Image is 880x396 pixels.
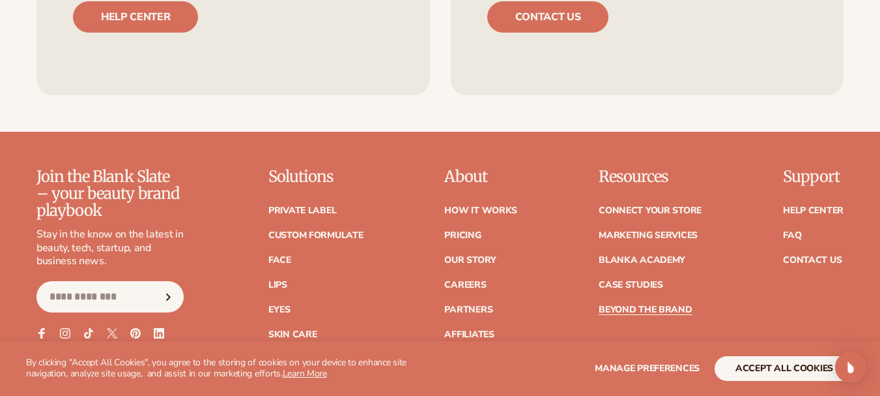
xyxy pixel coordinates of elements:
[444,305,492,314] a: Partners
[268,330,317,339] a: Skin Care
[599,206,702,215] a: Connect your store
[599,256,685,265] a: Blanka Academy
[268,231,363,240] a: Custom formulate
[595,362,700,374] span: Manage preferences
[783,206,844,215] a: Help Center
[73,1,198,33] a: Help center
[36,168,184,220] p: Join the Blank Slate – your beauty brand playbook
[444,256,496,265] a: Our Story
[783,256,842,265] a: Contact Us
[783,168,844,185] p: Support
[268,281,287,290] a: Lips
[444,281,486,290] a: Careers
[268,256,291,265] a: Face
[595,356,700,381] button: Manage preferences
[599,231,698,240] a: Marketing services
[599,281,663,290] a: Case Studies
[268,305,291,314] a: Eyes
[444,231,481,240] a: Pricing
[154,281,183,312] button: Subscribe
[268,206,336,215] a: Private label
[444,206,517,215] a: How It Works
[487,1,609,33] a: Contact us
[444,330,494,339] a: Affiliates
[283,367,327,380] a: Learn More
[599,305,692,314] a: Beyond the brand
[599,168,702,185] p: Resources
[715,356,854,381] button: accept all cookies
[26,358,434,380] p: By clicking "Accept All Cookies", you agree to the storing of cookies on your device to enhance s...
[36,228,184,268] p: Stay in the know on the latest in beauty, tech, startup, and business news.
[783,231,801,240] a: FAQ
[268,168,363,185] p: Solutions
[444,168,517,185] p: About
[835,352,866,383] div: Open Intercom Messenger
